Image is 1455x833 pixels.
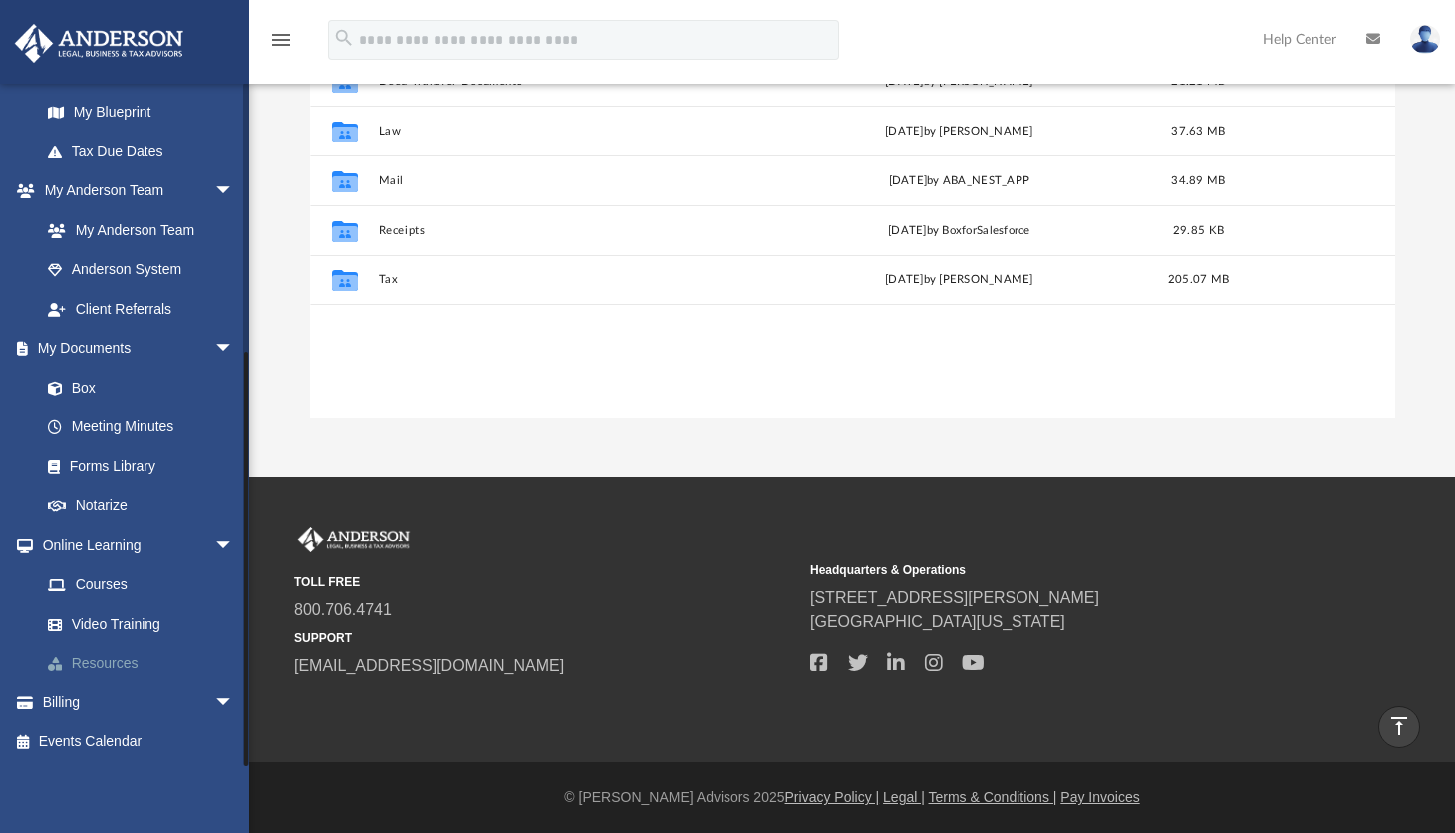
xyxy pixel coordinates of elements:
a: Forms Library [28,446,244,486]
span: 37.63 MB [1171,126,1225,137]
div: [DATE] by ABA_NEST_APP [768,172,1150,190]
a: Meeting Minutes [28,408,254,447]
a: Resources [28,644,264,684]
a: menu [269,38,293,52]
div: grid [310,6,1395,418]
a: Online Learningarrow_drop_down [14,525,264,565]
div: [DATE] by [PERSON_NAME] [768,73,1150,91]
small: Headquarters & Operations [810,561,1312,579]
a: My Anderson Team [28,210,244,250]
a: Anderson System [28,250,254,290]
a: Events Calendar [14,722,264,762]
span: 21.21 MB [1171,76,1225,87]
i: search [333,27,355,49]
div: [DATE] by BoxforSalesforce [768,222,1150,240]
a: Courses [28,565,264,605]
a: Video Training [28,604,254,644]
a: Terms & Conditions | [929,789,1057,805]
a: Privacy Policy | [785,789,880,805]
div: © [PERSON_NAME] Advisors 2025 [249,787,1455,808]
i: vertical_align_top [1387,714,1411,738]
button: Receipts [378,224,759,237]
a: [EMAIL_ADDRESS][DOMAIN_NAME] [294,657,564,674]
a: Client Referrals [28,289,254,329]
img: Anderson Advisors Platinum Portal [9,24,189,63]
a: 800.706.4741 [294,601,392,618]
span: arrow_drop_down [214,525,254,566]
span: arrow_drop_down [214,683,254,723]
a: vertical_align_top [1378,706,1420,748]
img: Anderson Advisors Platinum Portal [294,527,414,553]
a: Notarize [28,486,254,526]
span: 29.85 KB [1172,225,1223,236]
small: SUPPORT [294,629,796,647]
img: User Pic [1410,25,1440,54]
span: 205.07 MB [1167,274,1228,285]
a: My Blueprint [28,93,254,133]
button: Tax [378,273,759,286]
a: Legal | [883,789,925,805]
button: Mail [378,174,759,187]
div: [DATE] by [PERSON_NAME] [768,271,1150,289]
span: 34.89 MB [1171,175,1225,186]
button: Deed Transfer Documents [378,75,759,88]
a: [STREET_ADDRESS][PERSON_NAME] [810,589,1099,606]
a: Box [28,368,244,408]
button: Law [378,125,759,138]
div: [DATE] by [PERSON_NAME] [768,123,1150,140]
i: menu [269,28,293,52]
a: Billingarrow_drop_down [14,683,264,722]
a: [GEOGRAPHIC_DATA][US_STATE] [810,613,1065,630]
span: arrow_drop_down [214,171,254,212]
span: arrow_drop_down [214,329,254,370]
a: My Anderson Teamarrow_drop_down [14,171,254,211]
a: Tax Due Dates [28,132,264,171]
a: My Documentsarrow_drop_down [14,329,254,369]
small: TOLL FREE [294,573,796,591]
a: Pay Invoices [1060,789,1139,805]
